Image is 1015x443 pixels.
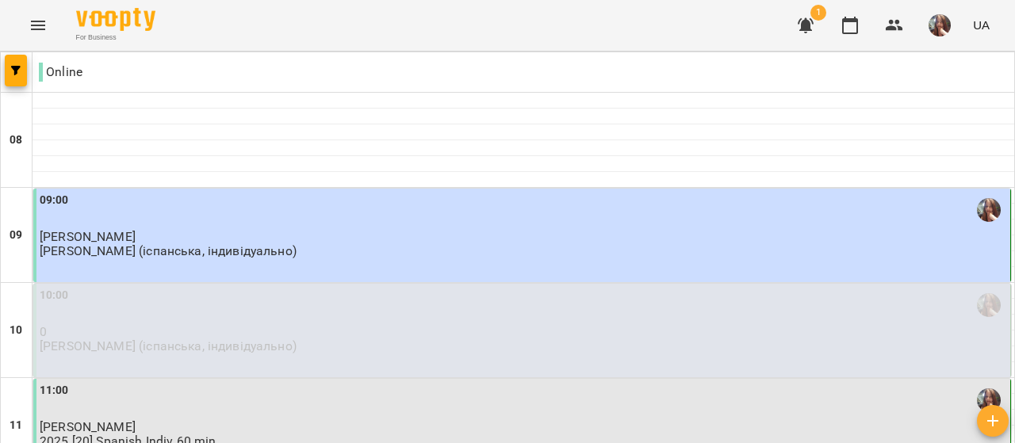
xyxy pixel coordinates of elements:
[967,10,996,40] button: UA
[40,244,297,258] p: [PERSON_NAME] (іспанська, індивідуально)
[977,198,1001,222] img: Михайлик Альона Михайлівна (і)
[10,132,22,149] h6: 08
[977,388,1001,412] img: Михайлик Альона Михайлівна (і)
[40,419,136,434] span: [PERSON_NAME]
[10,227,22,244] h6: 09
[977,293,1001,317] img: Михайлик Альона Михайлівна (і)
[929,14,951,36] img: 0ee1f4be303f1316836009b6ba17c5c5.jpeg
[977,405,1009,437] button: Створити урок
[10,417,22,434] h6: 11
[40,382,69,399] label: 11:00
[973,17,990,33] span: UA
[76,8,155,31] img: Voopty Logo
[40,339,297,353] p: [PERSON_NAME] (іспанська, індивідуально)
[40,325,1007,338] p: 0
[10,322,22,339] h6: 10
[40,192,69,209] label: 09:00
[39,63,82,82] p: Online
[40,229,136,244] span: [PERSON_NAME]
[76,32,155,43] span: For Business
[40,287,69,304] label: 10:00
[19,6,57,44] button: Menu
[810,5,826,21] span: 1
